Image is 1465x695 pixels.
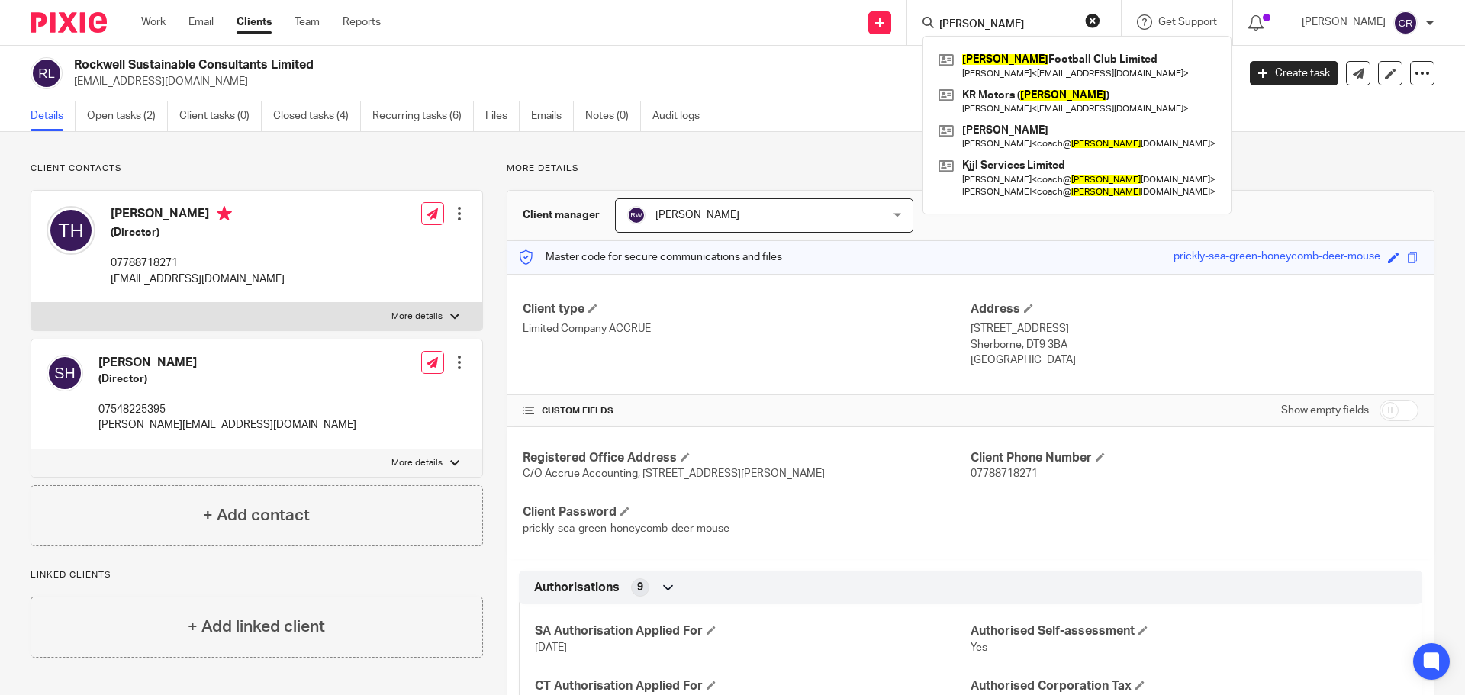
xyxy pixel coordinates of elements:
[637,580,643,595] span: 9
[111,256,285,271] p: 07788718271
[523,523,729,534] span: prickly-sea-green-honeycomb-deer-mouse
[535,678,971,694] h4: CT Authorisation Applied For
[372,101,474,131] a: Recurring tasks (6)
[523,321,971,336] p: Limited Company ACCRUE
[31,12,107,33] img: Pixie
[31,162,483,175] p: Client contacts
[971,321,1418,336] p: [STREET_ADDRESS]
[1250,61,1338,85] a: Create task
[217,206,232,221] i: Primary
[74,74,1227,89] p: [EMAIL_ADDRESS][DOMAIN_NAME]
[485,101,520,131] a: Files
[391,310,443,323] p: More details
[141,14,166,30] a: Work
[531,101,574,131] a: Emails
[1302,14,1386,30] p: [PERSON_NAME]
[111,225,285,240] h5: (Director)
[111,206,285,225] h4: [PERSON_NAME]
[523,504,971,520] h4: Client Password
[47,355,83,391] img: svg%3E
[98,355,356,371] h4: [PERSON_NAME]
[971,352,1418,368] p: [GEOGRAPHIC_DATA]
[585,101,641,131] a: Notes (0)
[971,468,1038,479] span: 07788718271
[203,504,310,527] h4: + Add contact
[971,301,1418,317] h4: Address
[971,678,1406,694] h4: Authorised Corporation Tax
[1085,13,1100,28] button: Clear
[188,615,325,639] h4: + Add linked client
[534,580,620,596] span: Authorisations
[519,249,782,265] p: Master code for secure communications and files
[523,301,971,317] h4: Client type
[74,57,997,73] h2: Rockwell Sustainable Consultants Limited
[179,101,262,131] a: Client tasks (0)
[31,57,63,89] img: svg%3E
[1393,11,1418,35] img: svg%3E
[47,206,95,255] img: svg%3E
[87,101,168,131] a: Open tasks (2)
[523,468,825,479] span: C/O Accrue Accounting, [STREET_ADDRESS][PERSON_NAME]
[1158,17,1217,27] span: Get Support
[98,417,356,433] p: [PERSON_NAME][EMAIL_ADDRESS][DOMAIN_NAME]
[295,14,320,30] a: Team
[971,337,1418,352] p: Sherborne, DT9 3BA
[237,14,272,30] a: Clients
[655,210,739,220] span: [PERSON_NAME]
[627,206,646,224] img: svg%3E
[31,569,483,581] p: Linked clients
[391,457,443,469] p: More details
[971,450,1418,466] h4: Client Phone Number
[273,101,361,131] a: Closed tasks (4)
[31,101,76,131] a: Details
[523,450,971,466] h4: Registered Office Address
[971,642,987,653] span: Yes
[507,162,1434,175] p: More details
[188,14,214,30] a: Email
[343,14,381,30] a: Reports
[652,101,711,131] a: Audit logs
[1174,249,1380,266] div: prickly-sea-green-honeycomb-deer-mouse
[938,18,1075,32] input: Search
[535,642,567,653] span: [DATE]
[535,623,971,639] h4: SA Authorisation Applied For
[98,402,356,417] p: 07548225395
[111,272,285,287] p: [EMAIL_ADDRESS][DOMAIN_NAME]
[1281,403,1369,418] label: Show empty fields
[523,208,600,223] h3: Client manager
[971,623,1406,639] h4: Authorised Self-assessment
[523,405,971,417] h4: CUSTOM FIELDS
[98,372,356,387] h5: (Director)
